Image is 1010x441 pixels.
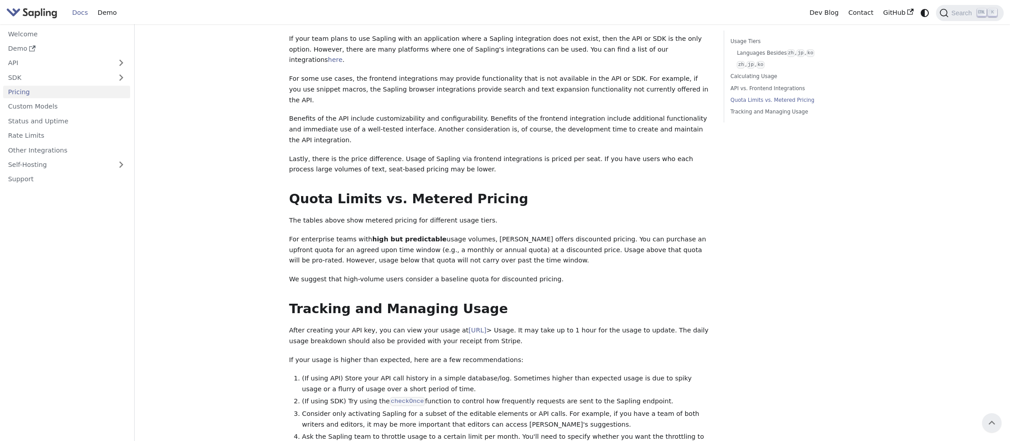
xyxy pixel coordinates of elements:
[328,56,342,63] a: here
[289,74,711,105] p: For some use cases, the frontend integrations may provide functionality that is not available in ...
[787,49,795,57] code: zh
[936,5,1003,21] button: Search (Ctrl+K)
[982,413,1001,432] button: Scroll back to top
[112,71,130,84] button: Expand sidebar category 'SDK'
[289,325,711,347] p: After creating your API key, you can view your usage at > Usage. It may take up to 1 hour for the...
[468,327,486,334] a: [URL]
[6,6,57,19] img: Sapling.ai
[3,42,130,55] a: Demo
[3,71,112,84] a: SDK
[737,61,849,69] a: zh,jp,ko
[289,34,711,65] p: If your team plans to use Sapling with an application where a Sapling integration does not exist,...
[730,37,852,46] a: Usage Tiers
[3,114,130,127] a: Status and Uptime
[302,409,711,430] li: Consider only activating Sapling for a subset of the editable elements or API calls. For example,...
[3,173,130,186] a: Support
[3,129,130,142] a: Rate Limits
[730,108,852,116] a: Tracking and Managing Usage
[289,355,711,366] p: If your usage is higher than expected, here are a few recommendations:
[289,215,711,226] p: The tables above show metered pricing for different usage tiers.
[289,114,711,145] p: Benefits of the API include customizability and configurability. Benefits of the frontend integra...
[302,373,711,395] li: (If using API) Store your API call history in a simple database/log. Sometimes higher than expect...
[747,61,755,69] code: jp
[67,6,93,20] a: Docs
[3,86,130,99] a: Pricing
[806,49,814,57] code: ko
[730,96,852,105] a: Quota Limits vs. Metered Pricing
[796,49,805,57] code: jp
[93,6,122,20] a: Demo
[949,9,977,17] span: Search
[6,6,61,19] a: Sapling.ai
[112,57,130,70] button: Expand sidebar category 'API'
[3,27,130,40] a: Welcome
[3,100,130,113] a: Custom Models
[878,6,918,20] a: GitHub
[372,236,447,243] strong: high but predictable
[730,84,852,93] a: API vs. Frontend Integrations
[289,301,711,317] h2: Tracking and Managing Usage
[988,9,997,17] kbd: K
[844,6,879,20] a: Contact
[3,144,130,157] a: Other Integrations
[737,61,745,69] code: zh
[390,397,425,405] a: checkOnce
[3,57,112,70] a: API
[289,234,711,266] p: For enterprise teams with usage volumes, [PERSON_NAME] offers discounted pricing. You can purchas...
[730,72,852,81] a: Calculating Usage
[390,397,425,406] code: checkOnce
[918,6,931,19] button: Switch between dark and light mode (currently system mode)
[289,191,711,207] h2: Quota Limits vs. Metered Pricing
[756,61,765,69] code: ko
[289,154,711,175] p: Lastly, there is the price difference. Usage of Sapling via frontend integrations is priced per s...
[302,396,711,407] li: (If using SDK) Try using the function to control how frequently requests are sent to the Sapling ...
[3,158,130,171] a: Self-Hosting
[805,6,843,20] a: Dev Blog
[737,49,849,57] a: Languages Besideszh,jp,ko
[289,274,711,285] p: We suggest that high-volume users consider a baseline quota for discounted pricing.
